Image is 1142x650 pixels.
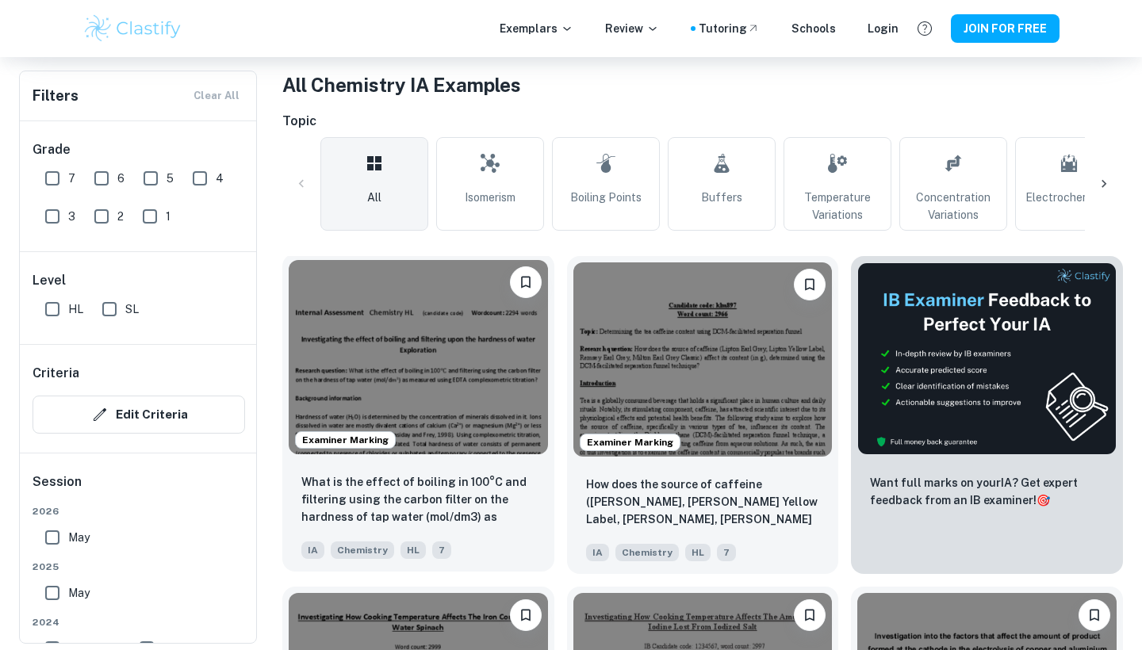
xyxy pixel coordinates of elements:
[33,85,79,107] h6: Filters
[117,170,125,187] span: 6
[699,20,760,37] a: Tutoring
[615,544,679,561] span: Chemistry
[68,208,75,225] span: 3
[33,140,245,159] h6: Grade
[400,541,426,559] span: HL
[82,13,183,44] img: Clastify logo
[701,189,742,206] span: Buffers
[296,433,395,447] span: Examiner Marking
[465,189,515,206] span: Isomerism
[605,20,659,37] p: Review
[33,560,245,574] span: 2025
[570,189,642,206] span: Boiling Points
[282,71,1123,99] h1: All Chemistry IA Examples
[857,262,1117,455] img: Thumbnail
[851,256,1123,574] a: ThumbnailWant full marks on yourIA? Get expert feedback from an IB examiner!
[167,170,174,187] span: 5
[33,615,245,629] span: 2024
[432,541,451,559] span: 7
[68,170,75,187] span: 7
[33,472,245,504] h6: Session
[117,208,124,225] span: 2
[282,256,554,574] a: Examiner MarkingPlease log in to bookmark exemplarsWhat is the effect of boiling in 100°C and fil...
[586,544,609,561] span: IA
[331,541,394,559] span: Chemistry
[68,529,90,546] span: May
[911,15,938,42] button: Help and Feedback
[791,189,884,224] span: Temperature Variations
[68,584,90,602] span: May
[510,599,542,631] button: Please log in to bookmark exemplars
[573,262,833,457] img: Chemistry IA example thumbnail: How does the source of caffeine (Lipton
[500,20,573,37] p: Exemplars
[868,20,899,37] a: Login
[282,112,1123,131] h6: Topic
[1079,599,1110,631] button: Please log in to bookmark exemplars
[289,260,548,454] img: Chemistry IA example thumbnail: What is the effect of boiling in 100°C a
[581,435,680,449] span: Examiner Marking
[567,256,839,574] a: Examiner MarkingPlease log in to bookmark exemplarsHow does the source of caffeine (Lipton Earl G...
[794,599,826,631] button: Please log in to bookmark exemplars
[1037,494,1050,507] span: 🎯
[870,474,1104,509] p: Want full marks on your IA ? Get expert feedback from an IB examiner!
[125,300,139,318] span: SL
[951,14,1060,43] button: JOIN FOR FREE
[794,269,826,300] button: Please log in to bookmark exemplars
[166,208,171,225] span: 1
[216,170,224,187] span: 4
[33,271,245,290] h6: Level
[717,544,736,561] span: 7
[33,504,245,518] span: 2026
[906,189,1000,224] span: Concentration Variations
[586,476,820,530] p: How does the source of caffeine (Lipton Earl Grey, Lipton Yellow Label, Remsey Earl Grey, Milton ...
[33,396,245,434] button: Edit Criteria
[301,541,324,559] span: IA
[791,20,836,37] a: Schools
[685,544,711,561] span: HL
[1025,189,1113,206] span: Electrochemistry
[33,364,79,383] h6: Criteria
[510,266,542,298] button: Please log in to bookmark exemplars
[367,189,381,206] span: All
[301,473,535,527] p: What is the effect of boiling in 100°C and filtering using the carbon filter on the hardness of t...
[68,300,83,318] span: HL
